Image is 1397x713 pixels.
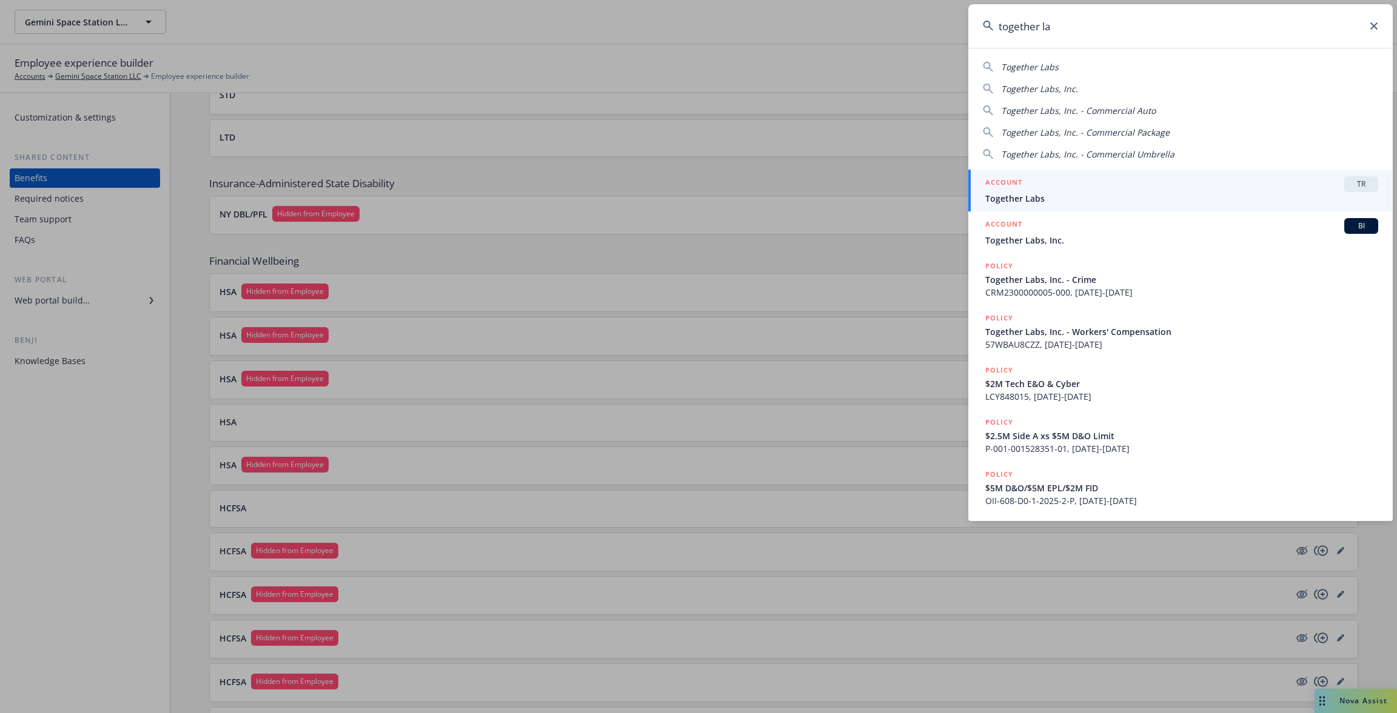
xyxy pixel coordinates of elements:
a: POLICYTogether Labs, Inc. - Workers' Compensation57WBAU8CZZ, [DATE]-[DATE] [968,305,1393,357]
span: CRM2300000005-000, [DATE]-[DATE] [985,286,1378,299]
span: $2M Tech E&O & Cyber [985,377,1378,390]
span: Together Labs, Inc. - Commercial Package [1001,127,1170,138]
span: Together Labs [1001,61,1059,73]
span: Together Labs, Inc. [1001,83,1078,95]
h5: POLICY [985,364,1013,376]
a: POLICYTogether Labs, Inc. - CrimeCRM2300000005-000, [DATE]-[DATE] [968,253,1393,305]
a: POLICY$5M D&O/$5M EPL/$2M FIDOII-608-D0-1-2025-2-P, [DATE]-[DATE] [968,462,1393,514]
span: Together Labs, Inc. [985,234,1378,247]
span: $2.5M Side A xs $5M D&O Limit [985,429,1378,442]
span: LCY848015, [DATE]-[DATE] [985,390,1378,403]
h5: ACCOUNT [985,176,1022,191]
span: Together Labs, Inc. - Commercial Auto [1001,105,1156,116]
h5: POLICY [985,260,1013,272]
span: Together Labs, Inc. - Workers' Compensation [985,325,1378,338]
a: ACCOUNTTRTogether Labs [968,170,1393,211]
h5: POLICY [985,468,1013,480]
input: Search... [968,4,1393,48]
h5: ACCOUNT [985,218,1022,233]
h5: POLICY [985,312,1013,324]
span: P-001-001528351-01, [DATE]-[DATE] [985,442,1378,455]
span: Together Labs, Inc. - Commercial Umbrella [1001,148,1174,160]
span: 57WBAU8CZZ, [DATE]-[DATE] [985,338,1378,351]
a: POLICY$2.5M Side A xs $5M D&O LimitP-001-001528351-01, [DATE]-[DATE] [968,410,1393,462]
h5: POLICY [985,416,1013,428]
a: POLICY$2M Tech E&O & CyberLCY848015, [DATE]-[DATE] [968,357,1393,410]
a: ACCOUNTBITogether Labs, Inc. [968,211,1393,253]
span: BI [1349,221,1373,231]
span: TR [1349,179,1373,190]
span: Together Labs, Inc. - Crime [985,273,1378,286]
span: Together Labs [985,192,1378,205]
span: OII-608-D0-1-2025-2-P, [DATE]-[DATE] [985,494,1378,507]
span: $5M D&O/$5M EPL/$2M FID [985,482,1378,494]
